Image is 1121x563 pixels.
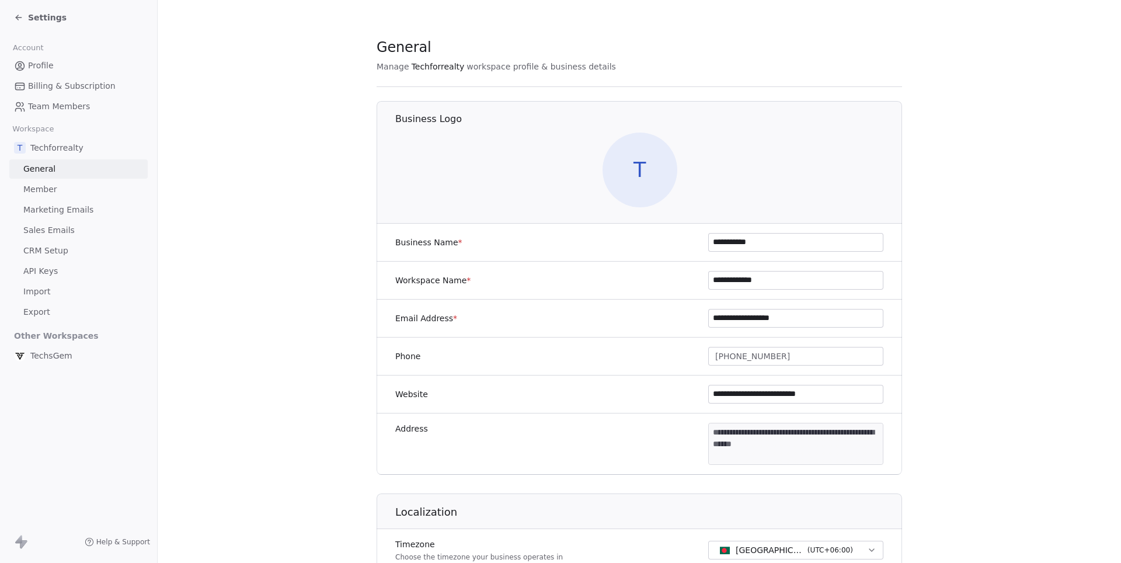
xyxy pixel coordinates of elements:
[9,77,148,96] a: Billing & Subscription
[603,133,677,207] span: T
[377,61,409,72] span: Manage
[28,100,90,113] span: Team Members
[9,326,103,345] span: Other Workspaces
[28,60,54,72] span: Profile
[395,113,903,126] h1: Business Logo
[9,97,148,116] a: Team Members
[9,221,148,240] a: Sales Emails
[395,274,471,286] label: Workspace Name
[8,120,59,138] span: Workspace
[9,241,148,260] a: CRM Setup
[395,552,563,562] p: Choose the timezone your business operates in
[395,237,462,248] label: Business Name
[395,505,903,519] h1: Localization
[395,350,420,362] label: Phone
[23,204,93,216] span: Marketing Emails
[9,180,148,199] a: Member
[30,142,83,154] span: Techforrealty
[9,56,148,75] a: Profile
[28,80,116,92] span: Billing & Subscription
[807,545,853,555] span: ( UTC+06:00 )
[736,544,803,556] span: [GEOGRAPHIC_DATA] - BST
[30,350,72,362] span: TechsGem
[9,282,148,301] a: Import
[708,541,883,559] button: [GEOGRAPHIC_DATA] - BST(UTC+06:00)
[9,303,148,322] a: Export
[395,538,563,550] label: Timezone
[23,224,75,237] span: Sales Emails
[708,347,883,366] button: [PHONE_NUMBER]
[14,12,67,23] a: Settings
[23,306,50,318] span: Export
[715,350,790,363] span: [PHONE_NUMBER]
[395,423,428,435] label: Address
[9,159,148,179] a: General
[28,12,67,23] span: Settings
[395,312,457,324] label: Email Address
[14,350,26,362] img: Untitled%20design.png
[23,286,50,298] span: Import
[23,245,68,257] span: CRM Setup
[23,163,55,175] span: General
[412,61,465,72] span: Techforrealty
[96,537,150,547] span: Help & Support
[9,200,148,220] a: Marketing Emails
[377,39,431,56] span: General
[9,262,148,281] a: API Keys
[8,39,48,57] span: Account
[85,537,150,547] a: Help & Support
[466,61,616,72] span: workspace profile & business details
[23,265,58,277] span: API Keys
[14,142,26,154] span: T
[23,183,57,196] span: Member
[395,388,428,400] label: Website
